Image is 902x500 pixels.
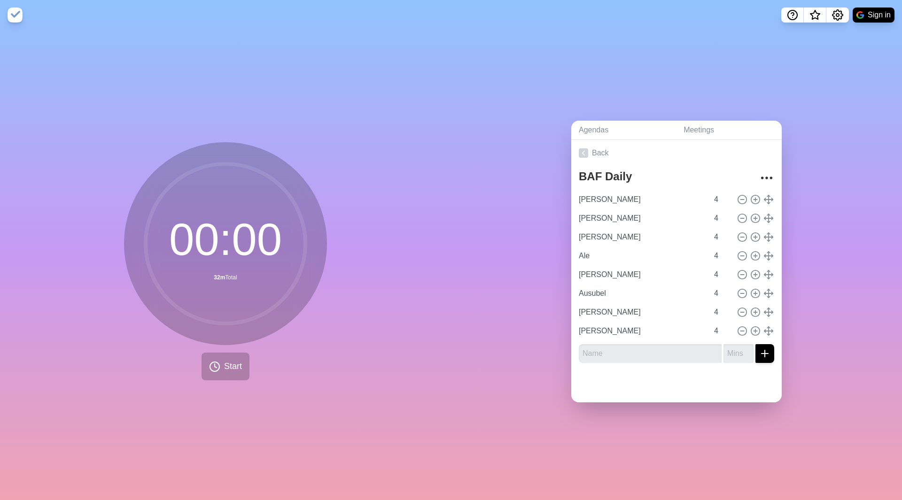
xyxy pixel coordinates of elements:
[826,8,849,23] button: Settings
[710,209,733,228] input: Mins
[571,140,782,166] a: Back
[804,8,826,23] button: What’s new
[710,322,733,340] input: Mins
[710,265,733,284] input: Mins
[575,303,708,322] input: Name
[202,353,249,380] button: Start
[575,190,708,209] input: Name
[757,169,776,187] button: More
[856,11,864,19] img: google logo
[781,8,804,23] button: Help
[676,121,782,140] a: Meetings
[710,228,733,246] input: Mins
[575,228,708,246] input: Name
[723,344,754,363] input: Mins
[224,360,242,373] span: Start
[710,284,733,303] input: Mins
[575,246,708,265] input: Name
[575,284,708,303] input: Name
[710,246,733,265] input: Mins
[710,190,733,209] input: Mins
[575,265,708,284] input: Name
[710,303,733,322] input: Mins
[8,8,23,23] img: timeblocks logo
[853,8,894,23] button: Sign in
[571,121,676,140] a: Agendas
[575,322,708,340] input: Name
[579,344,722,363] input: Name
[575,209,708,228] input: Name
